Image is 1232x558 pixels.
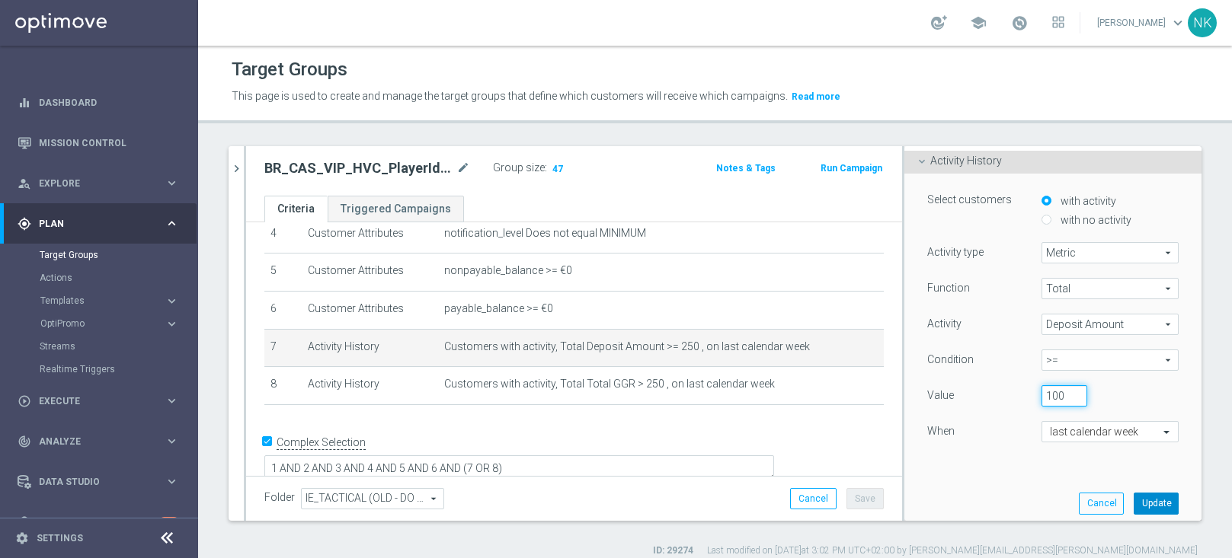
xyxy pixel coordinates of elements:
[328,196,464,222] a: Triggered Campaigns
[229,146,244,191] button: chevron_right
[1079,493,1124,514] button: Cancel
[1188,8,1217,37] div: NK
[927,245,984,259] label: Activity type
[40,289,197,312] div: Templates
[39,437,165,446] span: Analyze
[846,488,884,509] button: Save
[18,217,31,231] i: gps_fixed
[40,317,180,330] button: OptiPromo keyboard_arrow_right
[18,123,179,163] div: Mission Control
[17,218,180,230] button: gps_fixed Plan keyboard_arrow_right
[444,264,572,277] span: nonpayable_balance >= €0
[17,476,180,488] button: Data Studio keyboard_arrow_right
[39,219,165,228] span: Plan
[302,367,438,405] td: Activity History
[707,544,1198,557] label: Last modified on [DATE] at 3:02 PM UTC+02:00 by [PERSON_NAME][EMAIL_ADDRESS][PERSON_NAME][DOMAIN_...
[493,161,545,174] label: Group size
[1096,11,1188,34] a: [PERSON_NAME]keyboard_arrow_down
[15,531,29,545] i: settings
[18,515,31,529] i: lightbulb
[927,193,1012,206] lable: Select customers
[165,394,179,408] i: keyboard_arrow_right
[18,177,165,190] div: Explore
[40,249,158,261] a: Target Groups
[18,82,179,123] div: Dashboard
[40,295,180,307] button: Templates keyboard_arrow_right
[970,14,987,31] span: school
[40,296,149,305] span: Templates
[40,244,197,266] div: Target Groups
[17,435,180,448] button: track_changes Analyze keyboard_arrow_right
[302,253,438,292] td: Customer Attributes
[930,155,1002,167] span: Activity History
[165,176,179,190] i: keyboard_arrow_right
[40,319,165,328] div: OptiPromo
[18,435,165,448] div: Analyze
[17,395,180,407] button: play_circle_outline Execute keyboard_arrow_right
[264,491,295,504] label: Folder
[444,378,775,391] span: Customers with activity, Total Total GGR > 250 , on last calendar week
[277,435,366,450] label: Complex Selection
[18,394,31,408] i: play_circle_outline
[302,215,438,253] td: Customer Attributes
[40,363,158,375] a: Realtime Triggers
[40,358,197,381] div: Realtime Triggers
[545,161,547,174] label: :
[165,294,179,308] i: keyboard_arrow_right
[39,179,165,188] span: Explore
[927,352,974,366] label: Condition
[39,123,179,163] a: Mission Control
[715,160,777,177] button: Notes & Tags
[39,477,165,486] span: Data Studio
[264,367,302,405] td: 8
[18,435,31,448] i: track_changes
[165,434,179,448] i: keyboard_arrow_right
[39,397,165,406] span: Execute
[264,253,302,292] td: 5
[18,217,165,231] div: Plan
[17,516,180,528] div: lightbulb Optibot 3
[1170,14,1186,31] span: keyboard_arrow_down
[1057,213,1131,227] label: with no activity
[159,517,179,527] div: 3
[444,302,553,315] span: payable_balance >= €0
[232,90,788,102] span: This page is used to create and manage the target groups that define which customers will receive...
[40,296,165,305] div: Templates
[1057,194,1116,208] label: with activity
[40,272,158,284] a: Actions
[37,534,83,543] a: Settings
[264,329,302,367] td: 7
[18,502,179,542] div: Optibot
[302,291,438,329] td: Customer Attributes
[927,388,954,402] label: Value
[790,88,842,105] button: Read more
[17,137,180,149] button: Mission Control
[1134,493,1179,514] button: Update
[264,215,302,253] td: 4
[165,317,179,331] i: keyboard_arrow_right
[39,502,159,542] a: Optibot
[40,335,197,358] div: Streams
[790,488,837,509] button: Cancel
[40,312,197,335] div: OptiPromo
[40,319,149,328] span: OptiPromo
[18,96,31,110] i: equalizer
[165,474,179,489] i: keyboard_arrow_right
[165,216,179,231] i: keyboard_arrow_right
[653,544,693,557] label: ID: 29274
[927,317,962,330] label: Activity
[444,227,646,240] span: notification_level Does not equal MINIMUM
[17,97,180,109] button: equalizer Dashboard
[229,161,244,176] i: chevron_right
[18,475,165,489] div: Data Studio
[264,159,453,177] h2: BR_CAS_VIP_HVC_PlayerIdentification_Big Loss_BigDeps
[17,177,180,190] div: person_search Explore keyboard_arrow_right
